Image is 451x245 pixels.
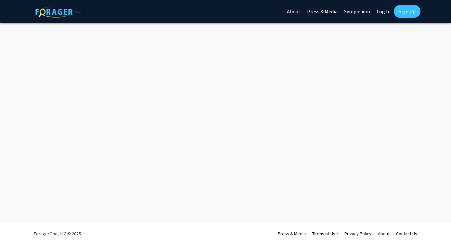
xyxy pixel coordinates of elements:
div: ForagerOne, LLC © 2025 [34,222,81,245]
a: About [378,231,390,237]
img: ForagerOne Logo [35,6,81,18]
a: Contact Us [396,231,417,237]
a: Sign Up [394,5,420,18]
a: Press & Media [278,231,306,237]
a: Terms of Use [312,231,338,237]
a: Privacy Policy [344,231,371,237]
